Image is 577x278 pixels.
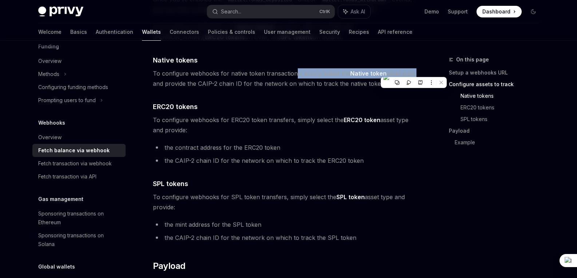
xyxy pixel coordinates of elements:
[449,67,545,78] a: Setup a webhooks URL
[38,23,62,41] a: Welcome
[153,192,415,212] span: To configure webhooks for SPL token transfers, simply select the asset type and provide:
[38,231,121,249] div: Sponsoring transactions on Solana
[455,137,545,148] a: Example
[142,23,161,41] a: Wallets
[38,262,75,271] h5: Global wallets
[153,102,198,112] span: ERC20 tokens
[32,144,126,157] a: Fetch balance via webhook
[153,260,186,272] span: Payload
[338,5,370,18] button: Ask AI
[38,83,108,92] div: Configuring funding methods
[477,6,522,17] a: Dashboard
[38,195,83,204] h5: Gas management
[153,115,415,135] span: To configure webhooks for ERC20 token transfers, simply select the asset type and provide:
[153,142,415,153] li: the contract address for the ERC20 token
[38,209,121,227] div: Sponsoring transactions on Ethereum
[32,170,126,183] a: Fetch transaction via API
[170,23,199,41] a: Connectors
[264,23,311,41] a: User management
[153,156,415,166] li: the CAIP-2 chain ID for the network on which to track the ERC20 token
[32,81,126,94] a: Configuring funding methods
[449,78,545,90] a: Configure assets to track
[32,207,126,229] a: Sponsoring transactions on Ethereum
[70,23,87,41] a: Basics
[96,23,133,41] a: Authentication
[153,219,415,230] li: the mint address for the SPL token
[461,113,545,125] a: SPL tokens
[448,8,468,15] a: Support
[207,5,335,18] button: Search...CtrlK
[319,23,340,41] a: Security
[38,57,62,65] div: Overview
[32,55,126,68] a: Overview
[449,125,545,137] a: Payload
[38,146,110,155] div: Fetch balance via webhook
[349,23,369,41] a: Recipes
[38,70,59,78] div: Methods
[153,68,415,89] span: To configure webhooks for native token transactions, simply select the asset type and provide the...
[336,193,365,201] strong: SPL token
[32,131,126,144] a: Overview
[482,8,510,15] span: Dashboard
[32,229,126,251] a: Sponsoring transactions on Solana
[153,179,188,189] span: SPL tokens
[38,172,96,181] div: Fetch transaction via API
[461,102,545,113] a: ERC20 tokens
[32,157,126,170] a: Fetch transaction via webhook
[38,7,83,17] img: dark logo
[153,233,415,243] li: the CAIP-2 chain ID for the network on which to track the SPL token
[344,116,380,124] strong: ERC20 token
[38,159,112,168] div: Fetch transaction via webhook
[378,23,412,41] a: API reference
[38,96,96,105] div: Prompting users to fund
[38,118,65,127] h5: Webhooks
[153,55,198,65] span: Native tokens
[208,23,255,41] a: Policies & controls
[424,8,439,15] a: Demo
[527,6,539,17] button: Toggle dark mode
[456,55,489,64] span: On this page
[351,8,365,15] span: Ask AI
[350,70,387,77] strong: Native token
[319,9,330,15] span: Ctrl K
[38,133,62,142] div: Overview
[461,90,545,102] a: Native tokens
[221,7,241,16] div: Search...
